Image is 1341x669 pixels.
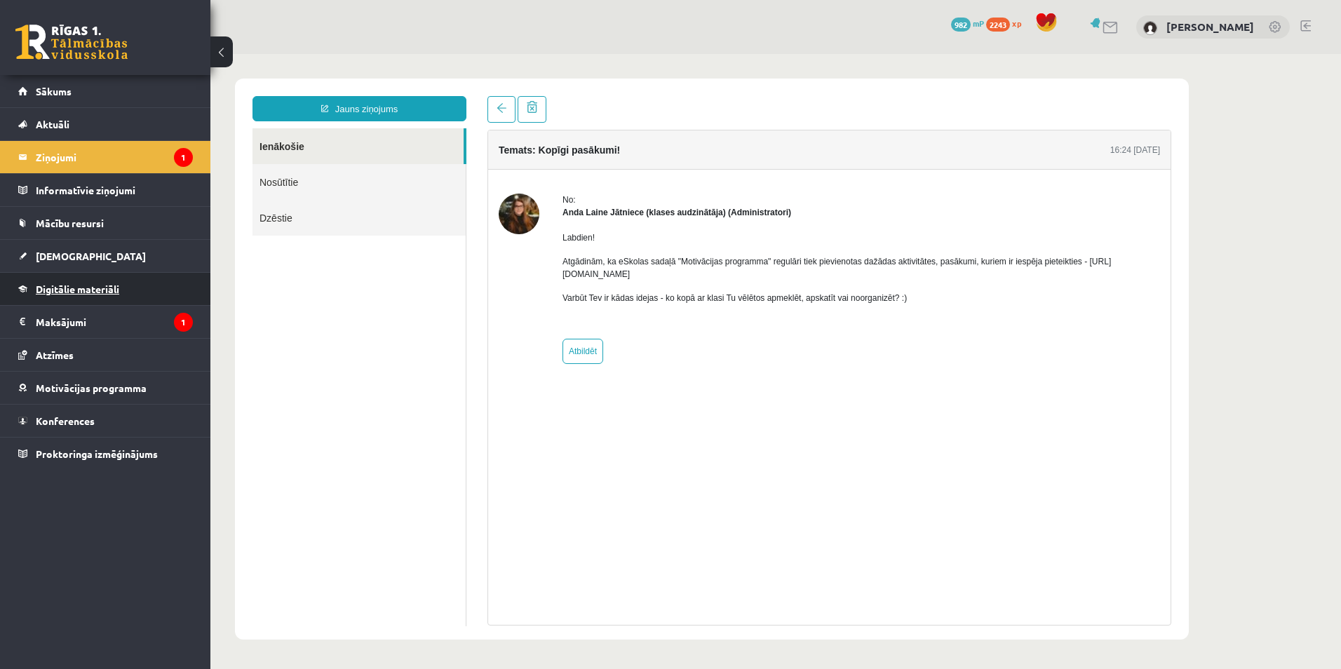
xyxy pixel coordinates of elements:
strong: Anda Laine Jātniece (klases audzinātāja) (Administratori) [352,154,581,163]
div: No: [352,140,950,152]
a: Atzīmes [18,339,193,371]
h4: Temats: Kopīgi pasākumi! [288,90,410,102]
p: Atgādinām, ka eSkolas sadaļā "Motivācijas programma" regulāri tiek pievienotas dažādas aktivitāte... [352,201,950,227]
span: Motivācijas programma [36,381,147,394]
a: Ienākošie [42,74,253,110]
legend: Maksājumi [36,306,193,338]
p: Labdien! [352,177,950,190]
span: Proktoringa izmēģinājums [36,447,158,460]
a: Mācību resursi [18,207,193,239]
a: Jauns ziņojums [42,42,256,67]
span: 2243 [986,18,1010,32]
a: Konferences [18,405,193,437]
a: Ziņojumi1 [18,141,193,173]
span: [DEMOGRAPHIC_DATA] [36,250,146,262]
a: Digitālie materiāli [18,273,193,305]
span: Atzīmes [36,349,74,361]
a: Atbildēt [352,285,393,310]
span: Digitālie materiāli [36,283,119,295]
p: Varbūt Tev ir kādas idejas - ko kopā ar klasi Tu vēlētos apmeklēt, apskatīt vai noorganizēt? :) [352,238,950,250]
i: 1 [174,313,193,332]
i: 1 [174,148,193,167]
span: 982 [951,18,971,32]
legend: Informatīvie ziņojumi [36,174,193,206]
a: Maksājumi1 [18,306,193,338]
a: Informatīvie ziņojumi [18,174,193,206]
a: 982 mP [951,18,984,29]
a: Proktoringa izmēģinājums [18,438,193,470]
span: mP [973,18,984,29]
a: Dzēstie [42,146,255,182]
a: Motivācijas programma [18,372,193,404]
legend: Ziņojumi [36,141,193,173]
a: Nosūtītie [42,110,255,146]
a: [PERSON_NAME] [1166,20,1254,34]
a: Rīgas 1. Tālmācības vidusskola [15,25,128,60]
a: Sākums [18,75,193,107]
img: Marta Grāve [1143,21,1157,35]
a: Aktuāli [18,108,193,140]
div: 16:24 [DATE] [900,90,950,102]
span: Aktuāli [36,118,69,130]
a: 2243 xp [986,18,1028,29]
span: Mācību resursi [36,217,104,229]
a: [DEMOGRAPHIC_DATA] [18,240,193,272]
span: Konferences [36,414,95,427]
span: xp [1012,18,1021,29]
span: Sākums [36,85,72,97]
img: Anda Laine Jātniece (klases audzinātāja) [288,140,329,180]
